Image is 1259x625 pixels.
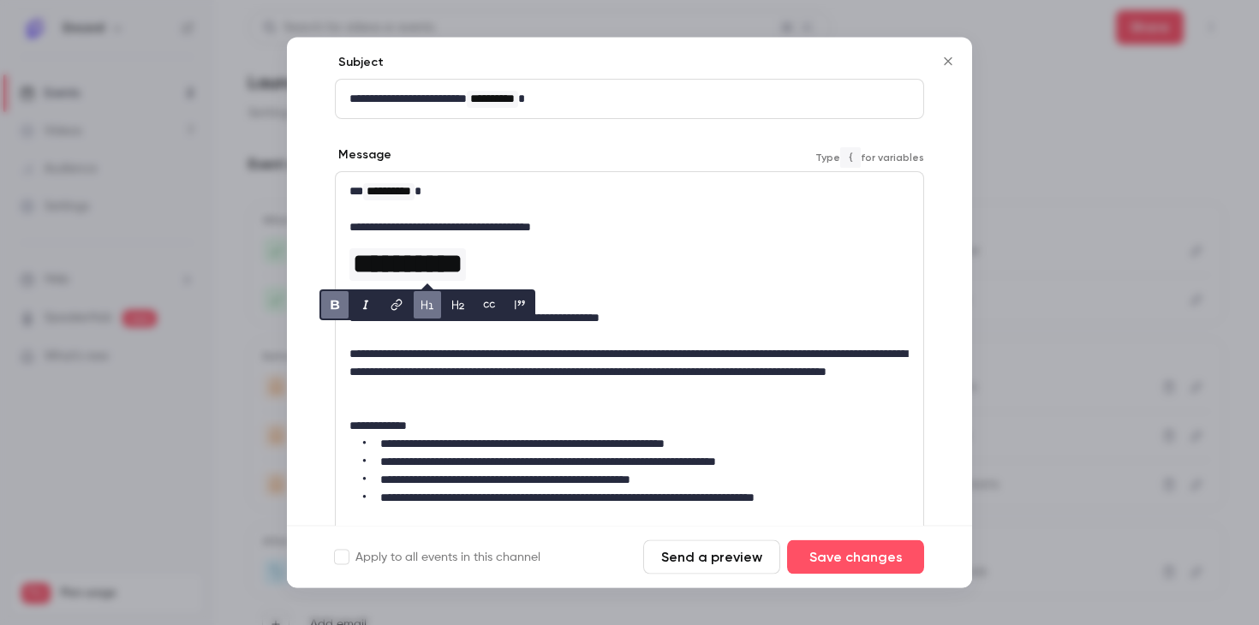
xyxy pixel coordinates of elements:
[383,292,410,319] button: link
[840,147,861,168] code: {
[815,147,924,168] span: Type for variables
[352,292,379,319] button: italic
[335,55,384,72] label: Subject
[931,45,965,79] button: Close
[506,292,534,319] button: blockquote
[643,540,780,574] button: Send a preview
[336,80,923,119] div: editor
[787,540,924,574] button: Save changes
[335,147,391,164] label: Message
[335,549,540,566] label: Apply to all events in this channel
[321,292,349,319] button: bold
